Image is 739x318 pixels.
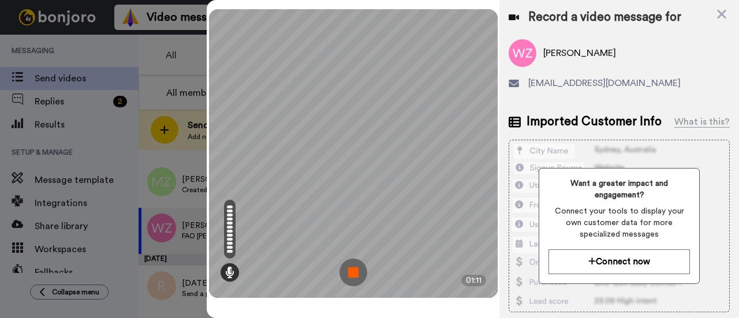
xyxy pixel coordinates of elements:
img: ic_record_stop.svg [339,259,367,286]
span: Connect your tools to display your own customer data for more specialized messages [548,205,690,240]
button: Connect now [548,249,690,274]
div: What is this? [674,115,730,129]
span: Imported Customer Info [527,113,662,130]
div: 01:11 [461,275,486,286]
span: [EMAIL_ADDRESS][DOMAIN_NAME] [528,76,681,90]
span: Want a greater impact and engagement? [548,178,690,201]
